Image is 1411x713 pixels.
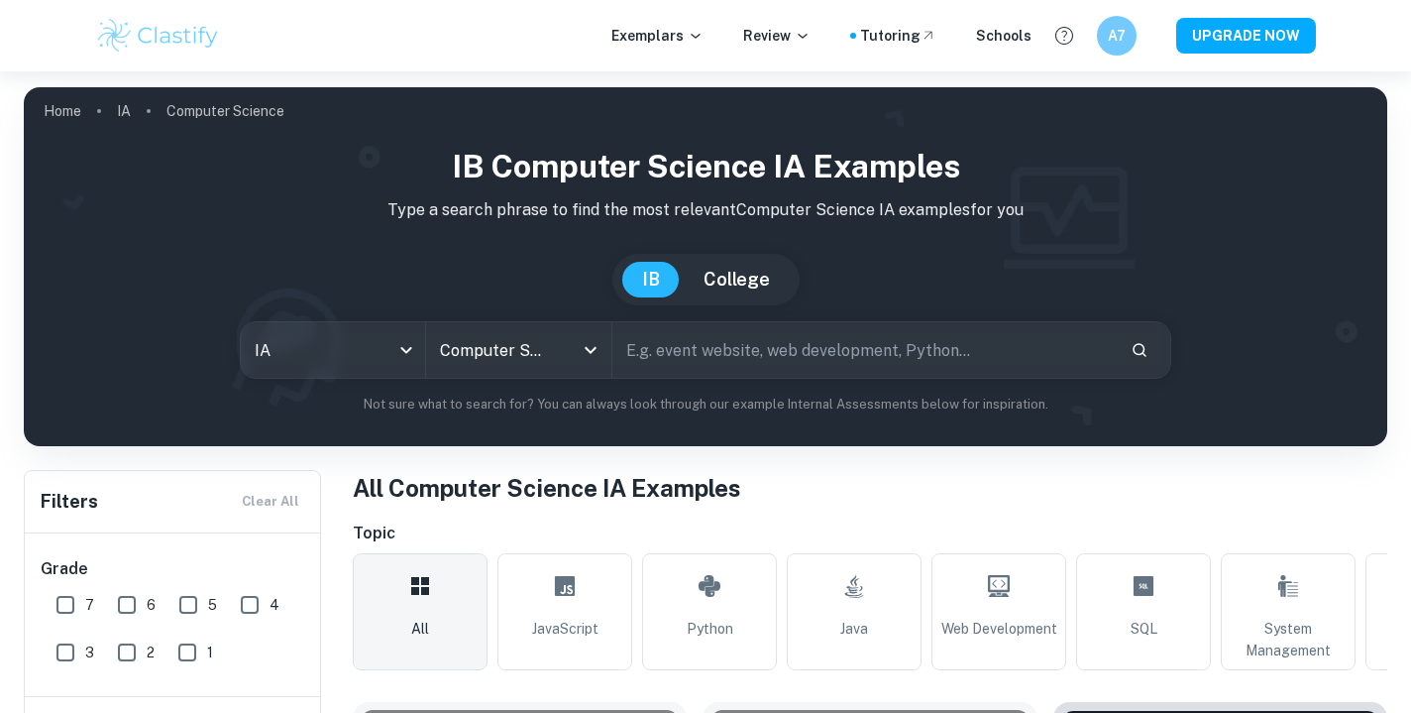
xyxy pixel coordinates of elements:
[353,522,1387,545] h6: Topic
[147,594,156,616] span: 6
[860,25,936,47] a: Tutoring
[1131,618,1157,640] span: SQL
[241,322,426,378] div: IA
[1106,25,1129,47] h6: A7
[976,25,1031,47] a: Schools
[44,97,81,125] a: Home
[95,16,221,56] img: Clastify logo
[840,618,868,640] span: Java
[611,25,704,47] p: Exemplars
[1097,16,1137,56] button: A7
[1123,333,1156,367] button: Search
[85,642,94,663] span: 3
[117,97,131,125] a: IA
[40,395,1371,415] p: Not sure what to search for? You can always look through our example Internal Assessments below f...
[687,618,733,640] span: Python
[270,594,279,616] span: 4
[207,642,213,663] span: 1
[684,262,790,297] button: College
[353,470,1387,506] h1: All Computer Science IA Examples
[85,594,94,616] span: 7
[40,198,1371,222] p: Type a search phrase to find the most relevant Computer Science IA examples for you
[622,262,680,297] button: IB
[1047,19,1081,53] button: Help and Feedback
[40,143,1371,190] h1: IB Computer Science IA examples
[24,87,1387,446] img: profile cover
[411,618,429,640] span: All
[743,25,811,47] p: Review
[41,557,306,581] h6: Grade
[532,618,598,640] span: JavaScript
[147,642,155,663] span: 2
[1176,18,1316,54] button: UPGRADE NOW
[166,100,284,122] p: Computer Science
[577,336,604,364] button: Open
[612,322,1115,378] input: E.g. event website, web development, Python...
[41,488,98,516] h6: Filters
[941,618,1057,640] span: Web Development
[208,594,217,616] span: 5
[1230,618,1347,661] span: System Management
